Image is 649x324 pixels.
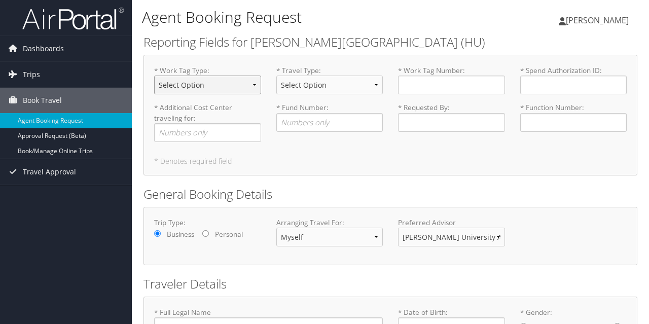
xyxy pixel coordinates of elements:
h5: * Denotes required field [154,158,627,165]
label: * Work Tag Number : [398,65,505,94]
span: Book Travel [23,88,62,113]
span: Trips [23,62,40,87]
label: * Requested By : [398,102,505,131]
span: [PERSON_NAME] [566,15,629,26]
label: * Spend Authorization ID : [520,65,627,94]
label: Business [167,229,194,239]
label: * Additional Cost Center traveling for : [154,102,261,142]
input: * Additional Cost Center traveling for: [154,123,261,142]
label: * Fund Number : [276,102,383,131]
label: * Function Number : [520,102,627,131]
input: * Fund Number: [276,113,383,132]
input: * Work Tag Number: [398,76,505,94]
label: Trip Type: [154,218,261,228]
img: airportal-logo.png [22,7,124,30]
h2: General Booking Details [143,186,637,203]
label: Personal [215,229,243,239]
select: * Work Tag Type: [154,76,261,94]
input: * Spend Authorization ID: [520,76,627,94]
input: * Function Number: [520,113,627,132]
span: Travel Approval [23,159,76,185]
label: Preferred Advisor [398,218,505,228]
select: * Travel Type: [276,76,383,94]
a: [PERSON_NAME] [559,5,639,35]
h2: Traveler Details [143,275,637,293]
span: Dashboards [23,36,64,61]
input: * Requested By: [398,113,505,132]
h1: Agent Booking Request [142,7,473,28]
label: Arranging Travel For: [276,218,383,228]
h2: Reporting Fields for [PERSON_NAME][GEOGRAPHIC_DATA] (HU) [143,33,637,51]
label: * Travel Type : [276,65,383,102]
label: * Work Tag Type : [154,65,261,102]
